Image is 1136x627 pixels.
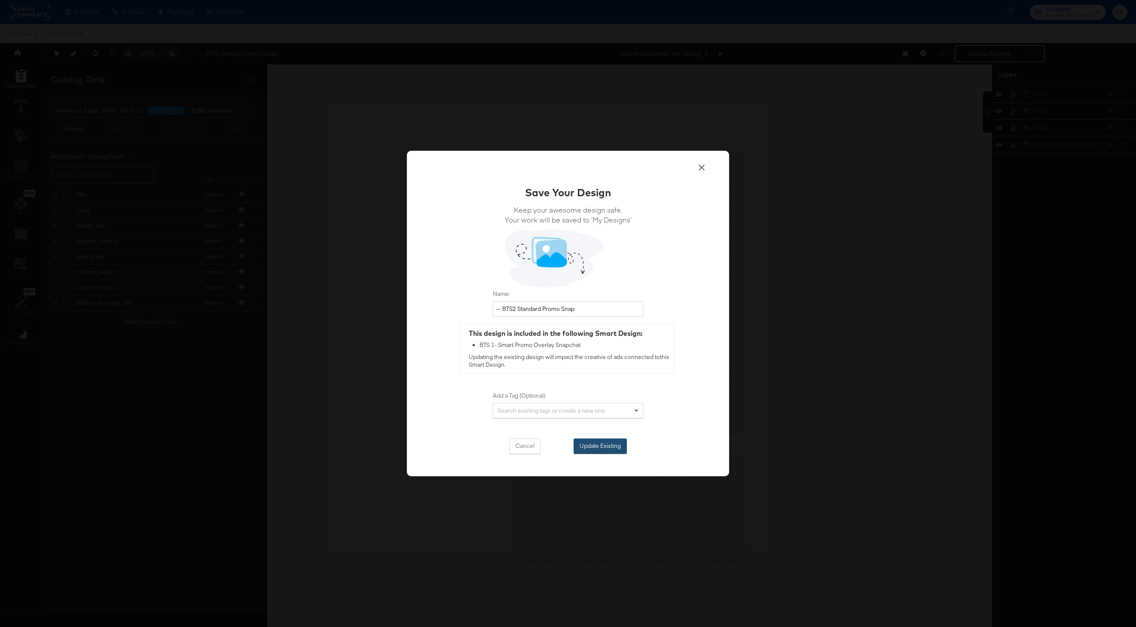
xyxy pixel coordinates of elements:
[505,215,632,225] span: Your work will be saved to ‘My Designs’
[493,403,643,418] div: Search existing tags or create a new one
[510,438,541,454] button: Cancel
[469,329,670,338] div: This design is included in the following Smart Design:
[479,341,670,349] div: BTS 1- Smart Promo Overlay Snapchat
[525,185,611,200] div: Save Your Design
[460,324,674,373] div: Updating the existing design will impact the creative of ads connected to this Smart Design .
[574,438,627,454] button: Update Existing
[493,290,643,298] label: Name:
[505,205,632,215] span: Keep your awesome design safe.
[493,392,643,400] label: Add a Tag (Optional):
